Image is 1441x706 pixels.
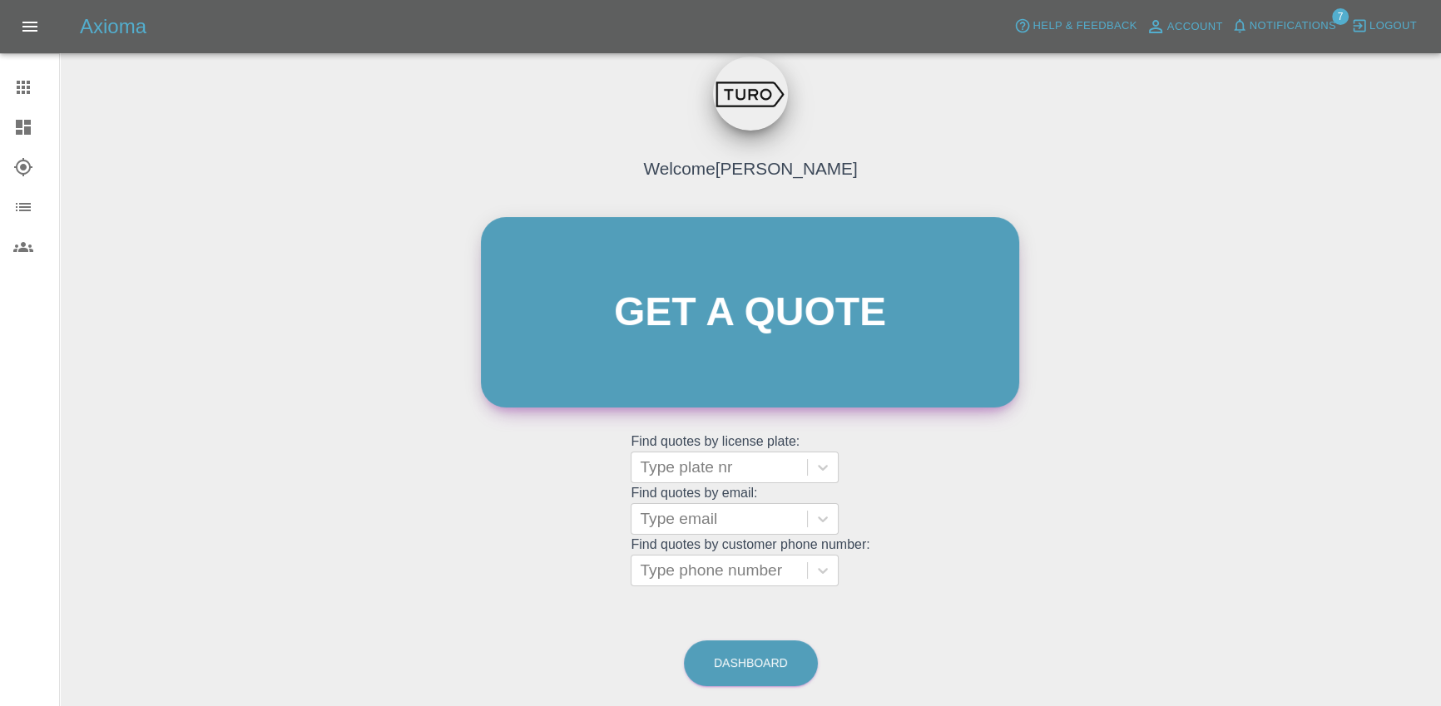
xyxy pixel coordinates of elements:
[631,537,869,586] grid: Find quotes by customer phone number:
[631,486,869,535] grid: Find quotes by email:
[1032,17,1136,36] span: Help & Feedback
[643,156,857,181] h4: Welcome [PERSON_NAME]
[80,13,146,40] h5: Axioma
[631,434,869,483] grid: Find quotes by license plate:
[1347,13,1421,39] button: Logout
[1167,17,1223,37] span: Account
[1250,17,1336,36] span: Notifications
[1010,13,1141,39] button: Help & Feedback
[713,57,788,131] img: ...
[10,7,50,47] button: Open drawer
[481,217,1019,407] a: Get a quote
[684,640,818,686] a: Dashboard
[1332,8,1349,25] span: 7
[1369,17,1417,36] span: Logout
[1141,13,1227,40] a: Account
[1227,13,1340,39] button: Notifications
